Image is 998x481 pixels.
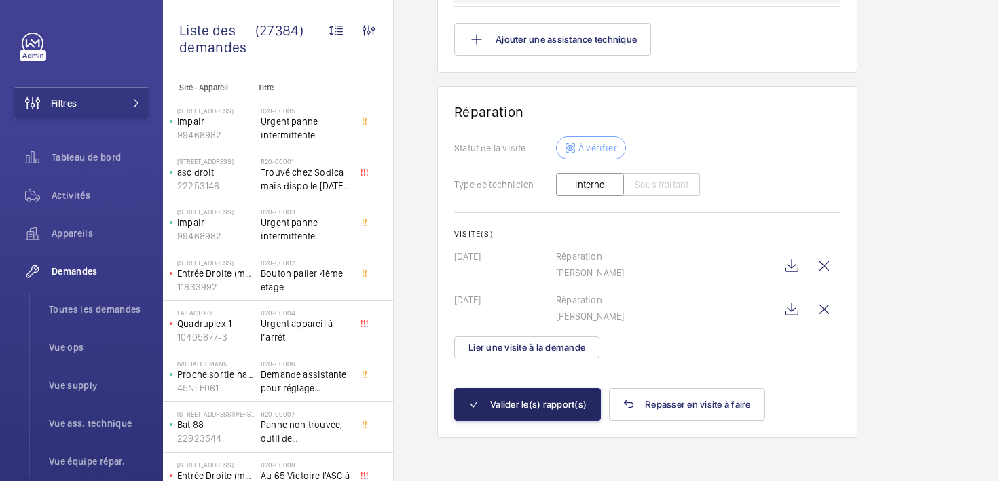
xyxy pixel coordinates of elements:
[261,258,350,267] h2: R20-00002
[177,317,255,330] p: Quadruplex 1
[454,293,556,307] p: [DATE]
[177,128,255,142] p: 99468982
[556,309,775,323] p: [PERSON_NAME]
[261,107,350,115] h2: R20-00005
[261,216,350,243] span: Urgent panne intermittente
[177,418,255,431] p: Bat 88
[14,87,149,119] button: Filtres
[177,309,255,317] p: La Factory
[177,461,255,469] p: [STREET_ADDRESS]
[177,368,255,381] p: Proche sortie hall Pelletier
[49,417,149,430] span: Vue ass. technique
[623,173,700,196] button: Sous traitant
[177,431,255,445] p: 22923544
[51,96,77,110] span: Filtres
[454,250,556,263] p: [DATE]
[177,360,255,368] p: 6/8 Haussmann
[52,265,149,278] span: Demandes
[177,166,255,179] p: asc droit
[454,388,601,421] button: Valider le(s) rapport(s)
[556,266,775,280] p: [PERSON_NAME]
[177,179,255,193] p: 22253146
[177,208,255,216] p: [STREET_ADDRESS]
[261,166,350,193] span: Trouvé chez Sodica mais dispo le [DATE] [URL][DOMAIN_NAME]
[261,418,350,445] span: Panne non trouvée, outil de déverouillouge impératif pour le diagnostic
[177,157,255,166] p: [STREET_ADDRESS]
[177,107,255,115] p: [STREET_ADDRESS]
[556,250,775,263] p: Réparation
[261,157,350,166] h2: R20-00001
[177,330,255,344] p: 10405877-3
[177,229,255,243] p: 99468982
[578,141,617,155] p: À vérifier
[177,115,255,128] p: Impair
[179,22,255,56] span: Liste des demandes
[609,388,765,421] button: Repasser en visite à faire
[177,410,255,418] p: [STREET_ADDRESS][PERSON_NAME]
[177,216,255,229] p: Impair
[261,267,350,294] span: Bouton palier 4ème etage
[261,115,350,142] span: Urgent panne intermittente
[454,336,599,358] button: Lier une visite à la demande
[52,227,149,240] span: Appareils
[49,341,149,354] span: Vue ops
[454,103,840,120] h1: Réparation
[261,317,350,344] span: Urgent appareil à l’arrêt
[261,208,350,216] h2: R20-00003
[261,410,350,418] h2: R20-00007
[49,303,149,316] span: Toutes les demandes
[177,258,255,267] p: [STREET_ADDRESS]
[261,461,350,469] h2: R20-00008
[177,267,255,280] p: Entrée Droite (monte-charge)
[177,280,255,294] p: 11833992
[261,309,350,317] h2: R20-00004
[556,173,624,196] button: Interne
[52,189,149,202] span: Activités
[454,229,840,239] h2: Visite(s)
[258,83,348,92] p: Titre
[49,379,149,392] span: Vue supply
[261,360,350,368] h2: R20-00006
[163,83,253,92] p: Site - Appareil
[177,381,255,395] p: 45NLE061
[261,368,350,395] span: Demande assistante pour réglage d'opérateurs porte cabine double accès
[454,23,651,56] button: Ajouter une assistance technique
[52,151,149,164] span: Tableau de bord
[49,455,149,468] span: Vue équipe répar.
[556,293,775,307] p: Réparation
